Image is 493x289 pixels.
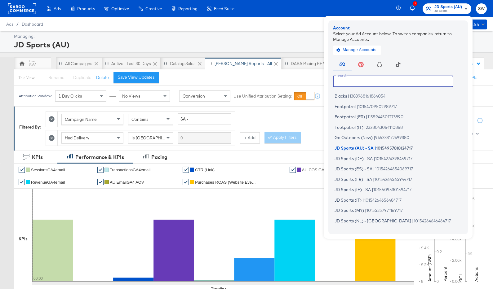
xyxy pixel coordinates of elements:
span: TransactionsGA4email [110,168,150,172]
div: KPIs [32,154,43,161]
input: Enter a search term [178,132,231,144]
span: JD Sports (MY) [335,208,364,213]
span: CTR (Link) [195,168,215,172]
a: ✔ [183,167,189,173]
text: Amount (GBP) [427,254,433,282]
a: ✔ [290,167,296,173]
a: ✔ [19,179,25,185]
span: Footpatrol (IT) [335,125,363,129]
span: | [365,208,366,213]
span: | [412,218,414,223]
span: Footpatrol [335,104,356,109]
span: Footpatrol (FR) [335,114,365,119]
span: | [366,114,367,119]
div: Performance & KPIs [75,154,124,161]
span: Blacks [335,94,347,99]
span: 10155357971169717 [366,208,403,213]
button: Manage Accounts [333,45,381,55]
span: 10154264565944717 [375,177,412,182]
button: Save View Updates [113,72,159,83]
div: DABA Pacing BF Week [291,61,334,67]
span: Had Delivery [65,135,89,141]
input: Enter a search term [178,113,231,125]
span: 1155944501273890 [367,114,403,119]
span: | [372,187,373,192]
span: | [373,177,375,182]
span: 10154274398459717 [375,156,412,161]
span: Go Outdoors (New) [335,135,373,140]
div: Save View Updates [118,74,155,80]
span: JD Sports (FR) - SA [335,177,372,182]
span: JD Sports (IE) - SA [335,187,371,192]
div: JD Sports (AU) [14,39,485,50]
div: All Campaigns [65,61,92,67]
a: ✔ [97,179,104,185]
span: JD Sports ([GEOGRAPHIC_DATA]) [335,229,402,234]
span: JD Sports (ES) - SA [335,166,372,171]
text: Percent [442,267,448,282]
span: 10154264656484717 [364,197,402,202]
a: ✔ [19,167,25,173]
div: This View: [19,75,35,80]
span: 10154264646464717 [414,218,451,223]
span: Conversion [183,93,205,99]
span: Dashboard [22,22,43,27]
span: | [357,104,358,109]
span: No Views [122,93,140,99]
span: | [364,125,366,129]
span: | [374,156,375,161]
button: 1 [409,3,420,15]
span: | [373,166,375,171]
span: 1383968161864054 [349,94,385,99]
span: JD Sports (AU) - SA [335,145,374,150]
span: RevenueGA4email [31,180,65,185]
div: Managing: [14,33,485,39]
span: 10154264654069717 [375,166,413,171]
button: SW [476,3,487,14]
div: Select your Ad Account below. To switch companies, return to Manage Accounts. [333,31,463,42]
span: JD Sports (AU) [434,4,462,10]
span: 10155095301594717 [373,187,411,192]
span: 2328043064110868 [366,125,403,129]
span: 313401466893412 [405,229,437,234]
span: Is [GEOGRAPHIC_DATA] [131,135,179,141]
span: Campaign Name [65,116,97,122]
span: JD Sports (DE) - SA [335,156,373,161]
text: ROI [458,274,464,282]
a: ✔ [183,179,189,185]
span: Duplicate [73,75,91,80]
span: JD Sports (NL) - [GEOGRAPHIC_DATA] [335,218,411,223]
div: Drag to reorder tab [208,62,212,65]
span: AU EmailGA4 AOV [110,180,144,185]
div: Drag to reorder tab [105,62,109,65]
span: 1 Day Clicks [59,93,82,99]
span: Creative [145,6,162,11]
div: Filtered By: [19,124,41,130]
a: ✔ [97,167,104,173]
span: Optimize [111,6,129,11]
span: SW [478,5,484,12]
span: | [403,229,405,234]
span: Manage Accounts [338,46,376,54]
div: Drag to reorder tab [164,62,167,65]
div: Pacing [151,154,167,161]
span: SessionsGA4email [31,168,65,172]
span: 10154957818124717 [376,145,413,150]
span: | [362,197,364,202]
span: Contains [131,116,149,122]
span: 945333172499380 [375,135,409,140]
span: | [348,94,349,99]
button: Delete [96,75,109,81]
span: Feed Suite [214,6,234,11]
text: Actions [473,267,479,282]
div: 1 [413,1,417,6]
span: Reporting [178,6,198,11]
div: Catalog Sales [170,61,196,67]
span: Ads [54,6,61,11]
div: Account [333,25,463,31]
div: [PERSON_NAME] Reports - All [215,61,272,67]
div: Drag to reorder tab [285,62,288,65]
span: 10154709502989717 [358,104,397,109]
span: | [374,135,375,140]
label: Use Unified Attribution Setting: [233,93,292,99]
